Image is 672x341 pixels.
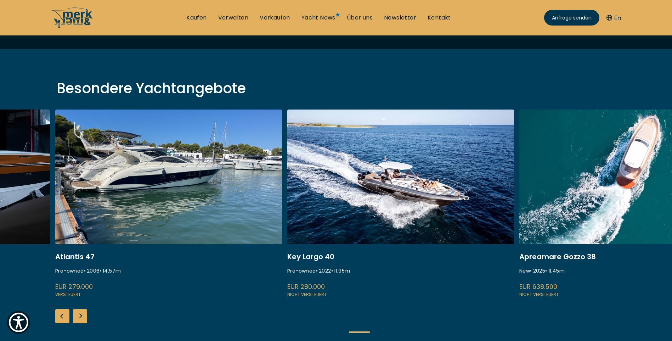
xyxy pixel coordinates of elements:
button: En [606,13,621,23]
a: Newsletter [384,14,416,22]
a: Anfrage senden [544,10,599,26]
a: Yacht News [301,14,335,22]
a: Kaufen [186,14,207,22]
button: Show Accessibility Preferences [7,311,30,334]
a: Verwalten [218,14,249,22]
span: Anfrage senden [552,14,592,22]
a: Kontakt [428,14,451,22]
div: Previous slide [55,309,69,323]
a: Verkaufen [260,14,290,22]
div: Next slide [73,309,87,323]
a: Über uns [347,14,373,22]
